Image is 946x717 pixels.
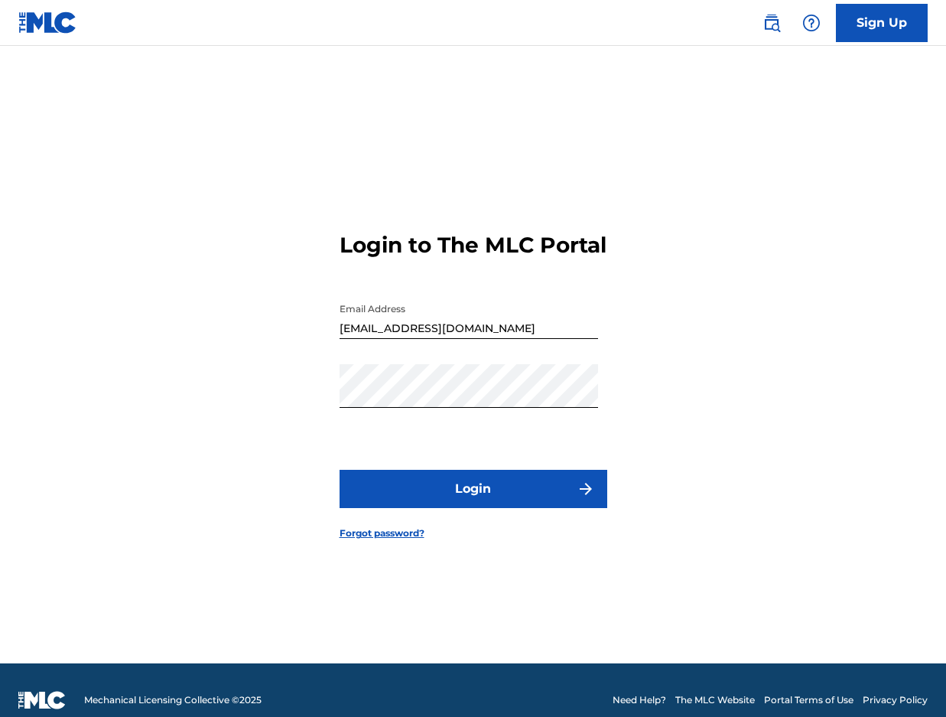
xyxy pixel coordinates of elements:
a: Portal Terms of Use [764,693,853,707]
div: Help [796,8,827,38]
a: Forgot password? [340,526,424,540]
img: help [802,14,821,32]
button: Login [340,470,607,508]
img: logo [18,691,66,709]
span: Mechanical Licensing Collective © 2025 [84,693,262,707]
a: Sign Up [836,4,928,42]
img: f7272a7cc735f4ea7f67.svg [577,480,595,498]
a: Privacy Policy [863,693,928,707]
a: Public Search [756,8,787,38]
img: search [762,14,781,32]
h3: Login to The MLC Portal [340,232,606,259]
a: Need Help? [613,693,666,707]
img: MLC Logo [18,11,77,34]
a: The MLC Website [675,693,755,707]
